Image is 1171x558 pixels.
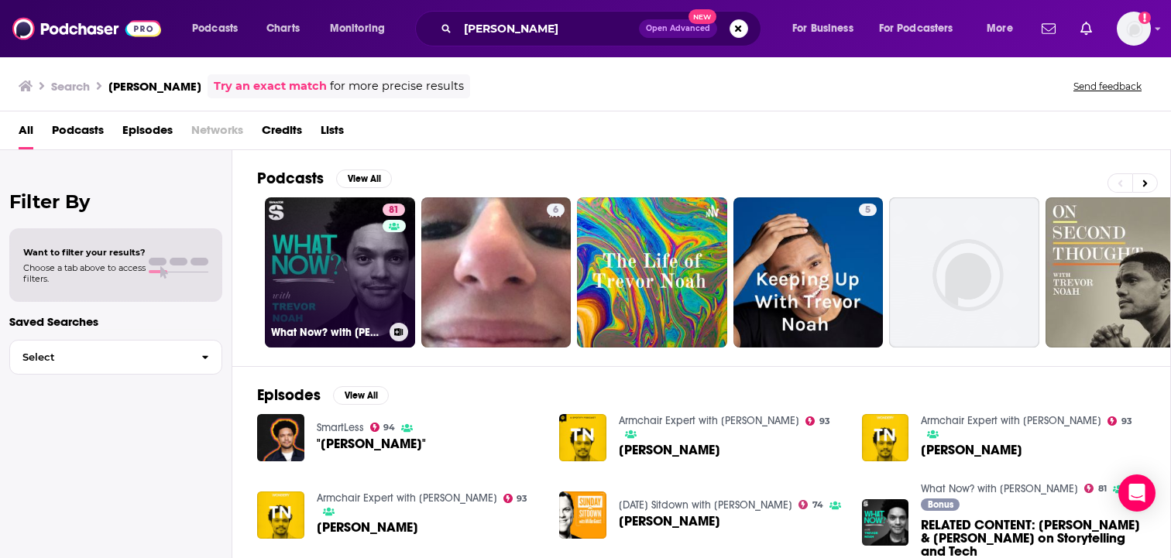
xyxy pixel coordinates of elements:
[733,197,884,347] a: 5
[257,169,392,188] a: PodcastsView All
[257,169,324,188] h2: Podcasts
[865,203,871,218] span: 5
[1035,15,1062,42] a: Show notifications dropdown
[879,18,953,39] span: For Podcasters
[12,14,161,43] img: Podchaser - Follow, Share and Rate Podcasts
[689,9,716,24] span: New
[421,197,572,347] a: 6
[921,519,1145,558] a: RELATED CONTENT: Trevor Noah & Daniel Ek on Storytelling and Tech
[319,16,405,41] button: open menu
[517,495,527,502] span: 93
[1117,12,1151,46] button: Show profile menu
[646,25,710,33] span: Open Advanced
[321,118,344,149] a: Lists
[862,414,909,461] img: Trevor Noah
[336,169,392,188] button: View All
[108,79,201,94] h3: [PERSON_NAME]
[458,16,639,41] input: Search podcasts, credits, & more...
[619,515,720,528] span: [PERSON_NAME]
[181,16,258,41] button: open menu
[921,414,1101,427] a: Armchair Expert with Dax Shepard
[122,118,173,149] a: Episodes
[317,437,426,450] span: "[PERSON_NAME]"
[9,190,222,213] h2: Filter By
[10,352,189,362] span: Select
[921,443,1022,457] a: Trevor Noah
[619,515,720,528] a: Trevor Noah
[503,494,528,503] a: 93
[317,521,418,534] a: Trevor Noah
[52,118,104,149] a: Podcasts
[619,414,799,427] a: Armchair Expert with Dax Shepard
[9,340,222,375] button: Select
[19,118,33,149] a: All
[619,443,720,457] span: [PERSON_NAME]
[257,414,304,461] img: "Trevor Noah"
[928,500,953,509] span: Bonus
[257,385,321,405] h2: Episodes
[257,385,389,405] a: EpisodesView All
[266,18,300,39] span: Charts
[792,18,853,39] span: For Business
[869,16,976,41] button: open menu
[256,16,309,41] a: Charts
[23,262,146,284] span: Choose a tab above to access filters.
[619,443,720,457] a: Trevor Noah
[1117,12,1151,46] span: Logged in as dw2216
[383,424,395,431] span: 94
[976,16,1032,41] button: open menu
[317,437,426,450] a: "Trevor Noah"
[1117,12,1151,46] img: User Profile
[1121,418,1132,425] span: 93
[51,79,90,94] h3: Search
[619,498,792,512] a: Sunday Sitdown with Willie Geist
[812,502,823,508] span: 74
[317,421,364,434] a: SmartLess
[639,19,717,38] button: Open AdvancedNew
[271,326,383,339] h3: What Now? with [PERSON_NAME]
[257,491,304,539] img: Trevor Noah
[317,521,418,534] span: [PERSON_NAME]
[987,18,1013,39] span: More
[559,414,606,461] img: Trevor Noah
[553,203,558,218] span: 6
[1138,12,1151,24] svg: Add a profile image
[798,500,823,509] a: 74
[192,18,238,39] span: Podcasts
[862,499,909,546] img: RELATED CONTENT: Trevor Noah & Daniel Ek on Storytelling and Tech
[191,118,243,149] span: Networks
[430,11,776,46] div: Search podcasts, credits, & more...
[389,203,399,218] span: 81
[921,443,1022,457] span: [PERSON_NAME]
[921,482,1078,495] a: What Now? with Trevor Noah
[559,491,606,539] img: Trevor Noah
[265,197,415,347] a: 81What Now? with [PERSON_NAME]
[547,204,565,216] a: 6
[1074,15,1098,42] a: Show notifications dropdown
[370,423,396,432] a: 94
[9,314,222,329] p: Saved Searches
[781,16,873,41] button: open menu
[1107,416,1132,426] a: 93
[383,204,405,216] a: 81
[1084,484,1107,493] a: 81
[214,77,327,95] a: Try an exact match
[805,416,830,426] a: 93
[1118,474,1156,512] div: Open Intercom Messenger
[262,118,302,149] a: Credits
[1098,485,1107,492] span: 81
[819,418,830,425] span: 93
[330,77,464,95] span: for more precise results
